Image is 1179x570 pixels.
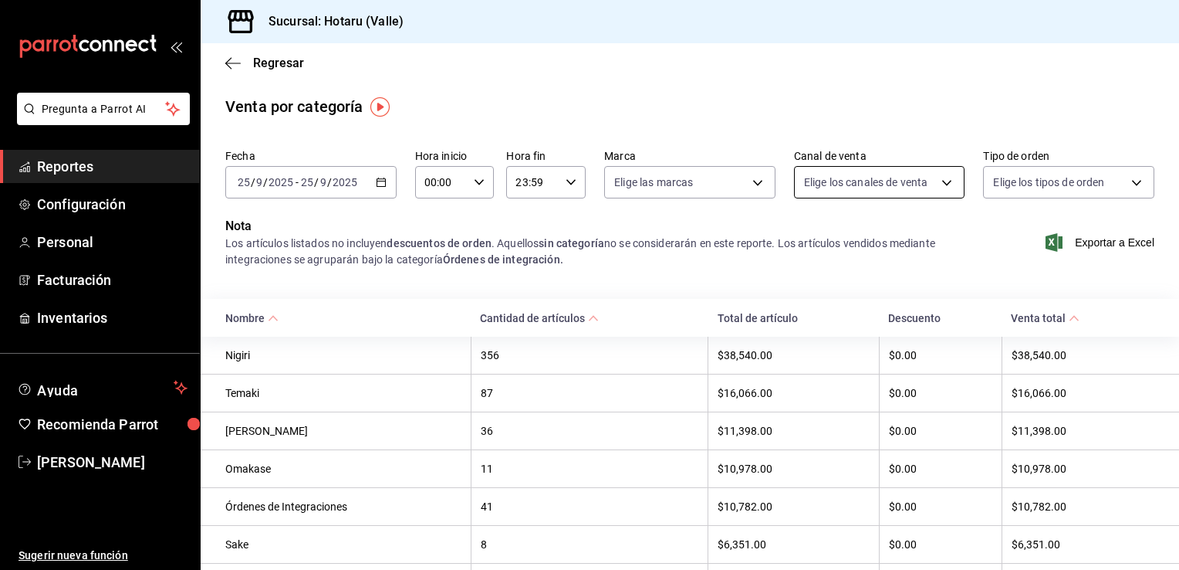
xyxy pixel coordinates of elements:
[225,56,304,70] button: Regresar
[319,176,327,188] input: --
[37,270,187,290] span: Facturación
[37,232,187,253] span: Personal
[37,452,187,473] span: [PERSON_NAME]
[327,176,332,188] span: /
[225,151,397,161] label: Fecha
[253,56,304,70] span: Regresar
[225,425,461,437] div: [PERSON_NAME]
[37,414,187,435] span: Recomienda Parrot
[237,176,251,188] input: --
[296,176,299,188] span: -
[718,425,869,437] div: $11,398.00
[718,538,869,551] div: $6,351.00
[37,156,187,177] span: Reportes
[993,175,1104,190] span: Elige los tipos de orden
[370,97,390,117] img: Tooltip marker
[718,349,869,361] div: $38,540.00
[1012,500,1154,513] div: $10,782.00
[225,463,461,475] div: Omakase
[11,112,190,128] a: Pregunta a Parrot AI
[17,93,190,125] button: Pregunta a Parrot AI
[225,312,279,324] span: Nombre
[263,176,268,188] span: /
[888,312,992,324] div: Descuento
[1012,425,1154,437] div: $11,398.00
[480,312,599,324] span: Cantidad de artículos
[481,538,699,551] div: 8
[1011,312,1066,324] div: Venta total
[889,538,992,551] div: $0.00
[225,312,265,324] div: Nombre
[387,237,492,249] strong: descuentos de orden
[225,349,461,361] div: Nigiri
[889,349,992,361] div: $0.00
[889,500,992,513] div: $0.00
[983,151,1154,161] label: Tipo de orden
[225,538,461,551] div: Sake
[1012,463,1154,475] div: $10,978.00
[1012,387,1154,399] div: $16,066.00
[225,387,461,399] div: Temaki
[42,101,166,117] span: Pregunta a Parrot AI
[300,176,314,188] input: --
[604,151,775,161] label: Marca
[443,253,563,266] strong: Órdenes de integración.
[480,312,585,324] div: Cantidad de artículos
[481,425,699,437] div: 36
[794,151,965,161] label: Canal de venta
[415,151,495,161] label: Hora inicio
[37,194,187,215] span: Configuración
[889,463,992,475] div: $0.00
[314,176,319,188] span: /
[225,95,363,118] div: Venta por categoría
[481,387,699,399] div: 87
[1049,233,1154,252] button: Exportar a Excel
[804,175,927,190] span: Elige los canales de venta
[539,237,604,249] strong: sin categoría
[37,307,187,328] span: Inventarios
[19,548,187,564] span: Sugerir nueva función
[37,378,167,397] span: Ayuda
[251,176,255,188] span: /
[614,175,693,190] span: Elige las marcas
[506,151,586,161] label: Hora fin
[889,425,992,437] div: $0.00
[255,176,263,188] input: --
[718,387,869,399] div: $16,066.00
[170,40,182,53] button: open_drawer_menu
[268,176,294,188] input: ----
[481,349,699,361] div: 356
[332,176,358,188] input: ----
[889,387,992,399] div: $0.00
[481,463,699,475] div: 11
[718,463,869,475] div: $10,978.00
[1011,312,1079,324] span: Venta total
[718,312,870,324] div: Total de artículo
[225,236,964,268] div: Los artículos listados no incluyen . Aquellos no se considerarán en este reporte. Los artículos v...
[225,217,964,236] p: Nota
[481,500,699,513] div: 41
[718,500,869,513] div: $10,782.00
[256,12,404,31] h3: Sucursal: Hotaru (Valle)
[225,500,461,513] div: Órdenes de Integraciones
[1012,538,1154,551] div: $6,351.00
[1012,349,1154,361] div: $38,540.00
